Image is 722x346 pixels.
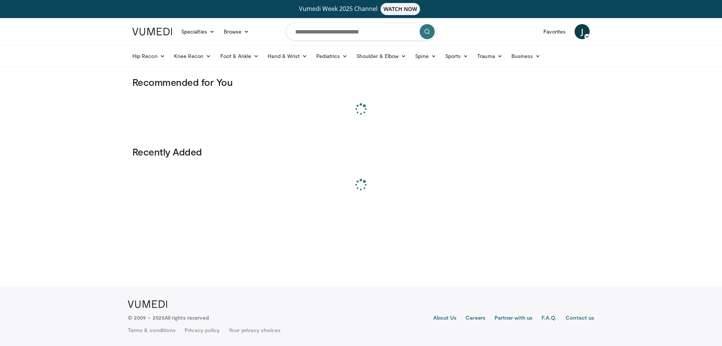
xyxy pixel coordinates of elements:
img: VuMedi Logo [132,28,172,35]
a: Knee Recon [170,49,216,64]
a: Vumedi Week 2025 ChannelWATCH NOW [133,3,589,15]
a: Pediatrics [312,49,352,64]
a: F.A.Q. [541,314,557,323]
h3: Recently Added [132,146,590,158]
a: Browse [219,24,254,39]
a: About Us [433,314,457,323]
a: Hand & Wrist [263,49,312,64]
a: Your privacy choices [229,326,280,334]
img: VuMedi Logo [128,300,167,308]
a: Shoulder & Elbow [352,49,411,64]
a: Partner with us [494,314,532,323]
a: J [575,24,590,39]
a: Hip Recon [128,49,170,64]
a: Specialties [177,24,219,39]
a: Business [507,49,545,64]
a: Contact us [566,314,594,323]
a: Careers [466,314,485,323]
input: Search topics, interventions [286,23,436,41]
a: Favorites [539,24,570,39]
p: © 2009 – 2025 [128,314,209,322]
a: Spine [411,49,440,64]
a: Privacy policy [185,326,220,334]
a: Foot & Ankle [216,49,264,64]
h3: Recommended for You [132,76,590,88]
a: Sports [441,49,473,64]
span: WATCH NOW [381,3,420,15]
span: All rights reserved [165,314,209,321]
a: Terms & conditions [128,326,176,334]
a: Trauma [473,49,507,64]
